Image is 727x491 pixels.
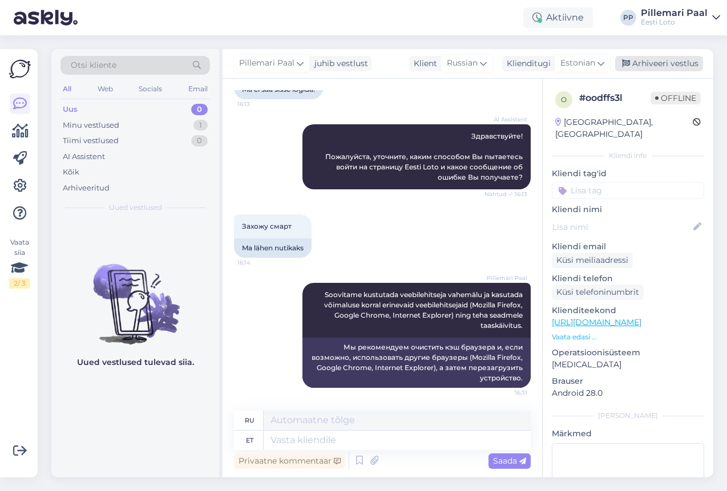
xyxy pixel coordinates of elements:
div: Pillemari Paal [641,9,708,18]
a: [URL][DOMAIN_NAME] [552,317,641,327]
div: Küsi telefoninumbrit [552,285,644,300]
span: Pillemari Paal [484,274,527,282]
div: 0 [191,135,208,147]
div: # oodffs3l [579,91,651,105]
div: 0 [191,104,208,115]
div: Arhiveeri vestlus [615,56,703,71]
div: Kliendi info [552,151,704,161]
div: Küsi meiliaadressi [552,253,633,268]
img: Askly Logo [9,58,31,80]
span: 16:13 [237,100,280,108]
p: Brauser [552,375,704,387]
div: 2 / 3 [9,278,30,289]
div: PP [620,10,636,26]
div: ru [245,411,255,430]
span: Nähtud ✓ 16:13 [484,190,527,198]
div: Vaata siia [9,237,30,289]
div: Socials [136,82,164,96]
div: Web [95,82,115,96]
a: Pillemari PaalEesti Loto [641,9,720,27]
span: o [561,95,567,104]
p: [MEDICAL_DATA] [552,359,704,371]
div: Tiimi vestlused [63,135,119,147]
div: Uus [63,104,78,115]
div: et [246,431,253,450]
span: 16:31 [484,388,527,397]
p: Vaata edasi ... [552,332,704,342]
div: Klient [409,58,437,70]
div: All [60,82,74,96]
div: AI Assistent [63,151,105,163]
div: Kõik [63,167,79,178]
span: Otsi kliente [71,59,116,71]
div: Aktiivne [523,7,593,28]
div: Arhiveeritud [63,182,110,194]
p: Kliendi tag'id [552,168,704,180]
div: juhib vestlust [310,58,368,70]
input: Lisa tag [552,182,704,199]
div: Ma lähen nutikaks [234,238,312,258]
p: Klienditeekond [552,305,704,316]
span: Saada [493,456,526,466]
span: Russian [447,57,478,70]
span: Soovitame kustutada veebilehitseja vahemälu ja kasutada võimaluse korral erinevaid veebilehitseja... [324,290,524,330]
div: 1 [193,120,208,131]
div: Eesti Loto [641,18,708,27]
p: Kliendi nimi [552,204,704,216]
div: Email [186,82,210,96]
span: Pillemari Paal [239,57,294,70]
div: Klienditugi [502,58,551,70]
span: Offline [651,92,701,104]
p: Android 28.0 [552,387,704,399]
p: Märkmed [552,428,704,440]
p: Uued vestlused tulevad siia. [77,356,194,368]
p: Kliendi email [552,241,704,253]
div: Privaatne kommentaar [234,453,345,469]
span: Здравствуйте! Пожалуйста, уточните, каким способом Вы пытаетесь войти на страницу Eesti Loto и ка... [325,132,524,181]
span: 16:14 [237,258,280,267]
span: Uued vestlused [109,202,162,213]
img: No chats [51,244,219,346]
span: AI Assistent [484,115,527,124]
div: [PERSON_NAME] [552,411,704,421]
div: [GEOGRAPHIC_DATA], [GEOGRAPHIC_DATA] [555,116,693,140]
div: Minu vestlused [63,120,119,131]
p: Kliendi telefon [552,273,704,285]
div: Мы рекомендуем очистить кэш браузера и, если возможно, использовать другие браузеры (Mozilla Fire... [302,338,531,388]
span: Estonian [560,57,595,70]
input: Lisa nimi [552,221,691,233]
span: Захожу смарт [242,222,292,230]
p: Operatsioonisüsteem [552,347,704,359]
